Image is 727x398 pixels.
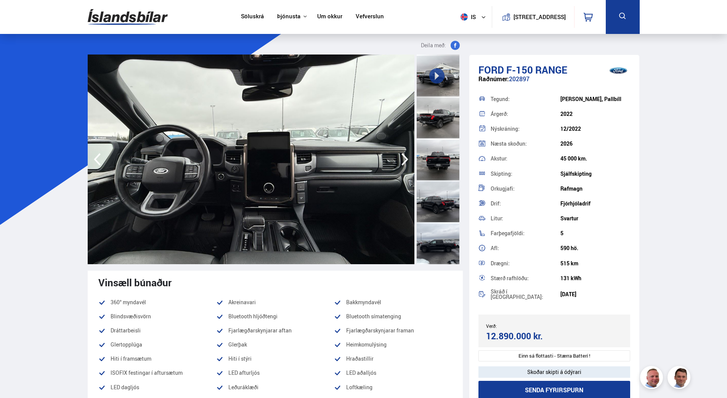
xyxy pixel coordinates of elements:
div: Afl: [491,246,560,251]
div: Tegund: [491,96,560,102]
div: Einn sá flottasti - Stærra Batterí ! [478,350,631,361]
img: siFngHWaQ9KaOqBr.png [641,367,664,390]
div: Verð: [486,323,554,329]
button: is [457,6,492,28]
button: Opna LiveChat spjallviðmót [6,3,29,26]
div: 12/2022 [560,126,630,132]
button: [STREET_ADDRESS] [517,14,563,20]
div: Fjórhjóladrif [560,201,630,207]
div: 202897 [478,75,631,90]
li: Hiti í stýri [216,354,334,363]
li: LED aðalljós [334,368,452,377]
a: Um okkur [317,13,342,21]
div: Drif: [491,201,560,206]
div: Skráð í [GEOGRAPHIC_DATA]: [491,289,560,300]
li: Akreinavari [216,298,334,307]
div: Orkugjafi: [491,186,560,191]
a: Vefverslun [356,13,384,21]
img: G0Ugv5HjCgRt.svg [88,5,168,29]
div: Sjálfskipting [560,171,630,177]
button: Deila með: [418,41,463,50]
img: brand logo [603,59,634,82]
div: Stærð rafhlöðu: [491,276,560,281]
div: 2022 [560,111,630,117]
div: Rafmagn [560,186,630,192]
div: 515 km [560,260,630,266]
li: Glerþak [216,340,334,349]
li: Fjarlægðarskynjarar aftan [216,326,334,335]
span: Raðnúmer: [478,75,509,83]
div: Vinsæll búnaður [98,277,452,288]
div: 2026 [560,141,630,147]
li: Bluetooth hljóðtengi [216,312,334,321]
span: is [457,13,477,21]
li: LED afturljós [216,368,334,377]
div: 5 [560,230,630,236]
div: Svartur [560,215,630,221]
li: Glertopplúga [98,340,216,349]
div: Árgerð: [491,111,560,117]
a: Söluskrá [241,13,264,21]
div: Skoðar skipti á ódýrari [478,366,631,378]
li: Heimkomulýsing [334,340,452,349]
div: Skipting: [491,171,560,177]
div: 12.890.000 kr. [486,331,552,341]
img: 3032831.jpeg [88,55,414,264]
li: Bakkmyndavél [334,298,452,307]
div: 45 000 km. [560,156,630,162]
div: 131 kWh [560,275,630,281]
span: Deila með: [421,41,446,50]
button: Þjónusta [277,13,300,20]
div: Næsta skoðun: [491,141,560,146]
li: Loftkæling [334,383,452,392]
li: Hiti í framsætum [98,354,216,363]
div: Akstur: [491,156,560,161]
div: [DATE] [560,291,630,297]
li: ISOFIX festingar í aftursætum [98,368,216,377]
a: [STREET_ADDRESS] [496,6,570,28]
div: 590 hö. [560,245,630,251]
li: Dráttarbeisli [98,326,216,335]
span: F-150 RANGE [506,63,567,77]
div: Litur: [491,216,560,221]
li: Fjarlægðarskynjarar framan [334,326,452,335]
img: svg+xml;base64,PHN2ZyB4bWxucz0iaHR0cDovL3d3dy53My5vcmcvMjAwMC9zdmciIHdpZHRoPSI1MTIiIGhlaWdodD0iNT... [461,13,468,21]
li: Leðuráklæði [216,383,334,392]
div: Drægni: [491,261,560,266]
img: FbJEzSuNWCJXmdc-.webp [669,367,692,390]
li: 360° myndavél [98,298,216,307]
div: [PERSON_NAME], Pallbíll [560,96,630,102]
span: Ford [478,63,504,77]
li: LED dagljós [98,383,216,392]
li: Hraðastillir [334,354,452,363]
li: Bluetooth símatenging [334,312,452,321]
li: Blindsvæðisvörn [98,312,216,321]
div: Nýskráning: [491,126,560,132]
div: Farþegafjöldi: [491,231,560,236]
